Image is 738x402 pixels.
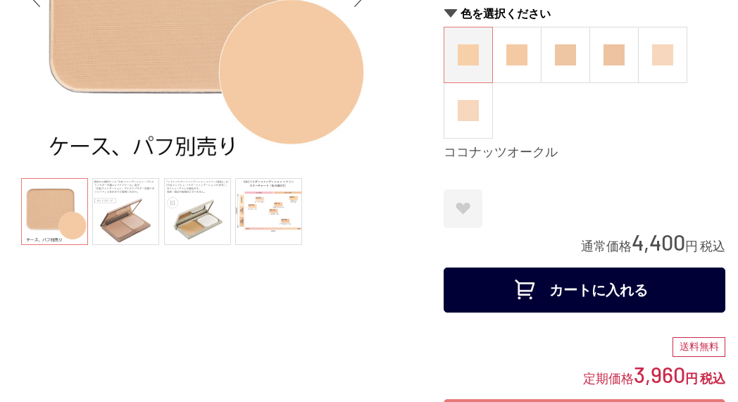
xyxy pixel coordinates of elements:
[444,82,493,139] dl: ピーチベージュ
[638,27,687,83] dl: ピーチアイボリー
[506,44,527,65] img: マカダミアオークル
[603,44,625,65] img: アーモンドオークル
[590,27,638,82] a: アーモンドオークル
[458,100,479,121] img: ピーチベージュ
[673,337,725,357] div: 送料無料
[458,44,479,65] img: ココナッツオークル
[444,268,725,313] button: カートに入れる
[492,27,542,83] dl: マカダミアオークル
[700,239,725,253] span: 税込
[581,239,632,253] span: 通常価格
[589,27,639,83] dl: アーモンドオークル
[639,27,687,82] a: ピーチアイボリー
[444,189,482,228] a: お気に入りに登録する
[444,83,492,138] a: ピーチベージュ
[444,27,493,83] dl: ココナッツオークル
[555,44,576,65] img: ヘーゼルオークル
[685,372,698,386] span: 円
[444,6,725,21] h2: 色を選択ください
[700,372,725,386] span: 税込
[444,144,725,161] div: ココナッツオークル
[583,370,634,386] span: 定期価格
[632,229,685,255] span: 4,400
[652,44,673,65] img: ピーチアイボリー
[685,239,698,253] span: 円
[541,27,590,83] dl: ヘーゼルオークル
[493,27,541,82] a: マカダミアオークル
[542,27,589,82] a: ヘーゼルオークル
[634,361,685,387] span: 3,960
